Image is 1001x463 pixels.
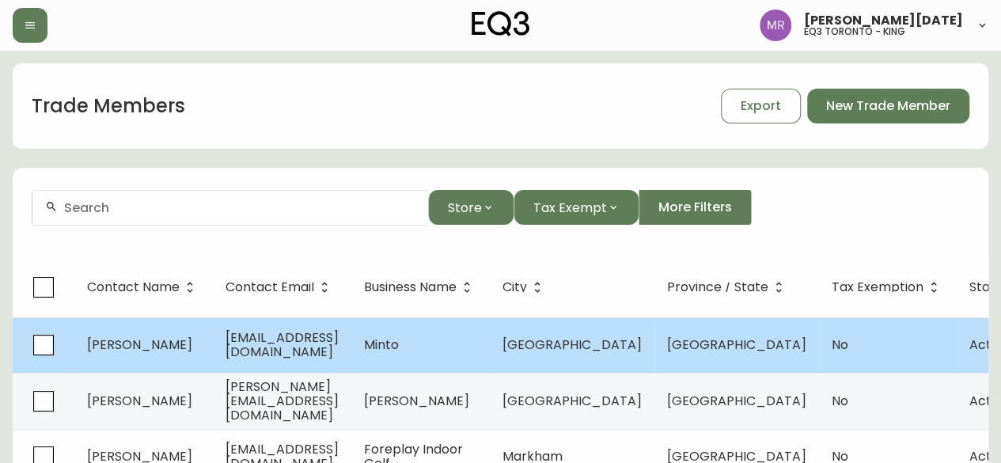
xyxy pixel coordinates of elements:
span: Contact Email [226,280,335,294]
span: [EMAIL_ADDRESS][DOMAIN_NAME] [226,328,339,361]
img: 433a7fc21d7050a523c0a08e44de74d9 [760,9,791,41]
span: More Filters [658,199,732,216]
span: City [502,283,527,292]
img: logo [472,11,530,36]
span: [GEOGRAPHIC_DATA] [502,336,642,354]
button: Store [428,190,514,225]
span: Minto [364,336,399,354]
span: No [832,336,848,354]
span: Tax Exemption [832,283,923,292]
span: Province / State [667,280,789,294]
span: [PERSON_NAME] [87,336,192,354]
span: [GEOGRAPHIC_DATA] [502,392,642,410]
span: [PERSON_NAME] [364,392,469,410]
span: Contact Email [226,283,314,292]
span: New Trade Member [826,97,950,115]
span: [GEOGRAPHIC_DATA] [667,392,806,410]
span: Business Name [364,280,477,294]
button: Export [721,89,801,123]
span: [GEOGRAPHIC_DATA] [667,336,806,354]
span: Export [741,97,781,115]
button: Tax Exempt [514,190,639,225]
span: City [502,280,548,294]
h1: Trade Members [32,93,185,120]
span: [PERSON_NAME][DATE] [804,14,963,27]
input: Search [64,200,415,215]
button: More Filters [639,190,752,225]
span: [PERSON_NAME][EMAIL_ADDRESS][DOMAIN_NAME] [226,378,339,424]
span: Contact Name [87,283,180,292]
span: No [832,392,848,410]
span: Province / State [667,283,768,292]
button: New Trade Member [807,89,969,123]
span: Tax Exempt [533,198,607,218]
span: Contact Name [87,280,200,294]
span: Store [448,198,482,218]
span: [PERSON_NAME] [87,392,192,410]
span: Business Name [364,283,457,292]
h5: eq3 toronto - king [804,27,905,36]
span: Tax Exemption [832,280,944,294]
